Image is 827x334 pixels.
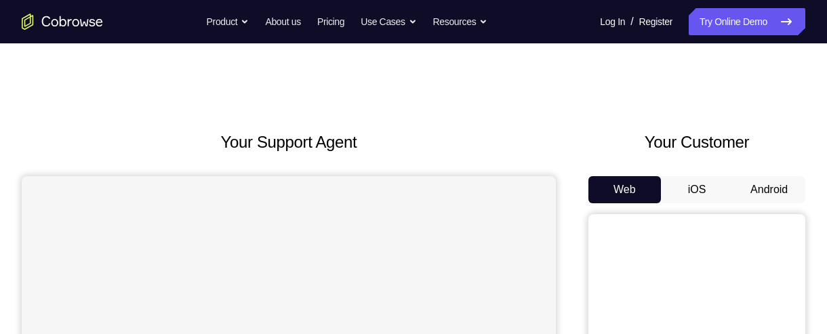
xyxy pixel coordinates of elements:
[733,176,805,203] button: Android
[265,8,300,35] a: About us
[22,130,556,154] h2: Your Support Agent
[207,8,249,35] button: Product
[317,8,344,35] a: Pricing
[630,14,633,30] span: /
[588,176,661,203] button: Web
[22,14,103,30] a: Go to the home page
[588,130,805,154] h2: Your Customer
[639,8,672,35] a: Register
[600,8,625,35] a: Log In
[361,8,416,35] button: Use Cases
[689,8,805,35] a: Try Online Demo
[433,8,488,35] button: Resources
[661,176,733,203] button: iOS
